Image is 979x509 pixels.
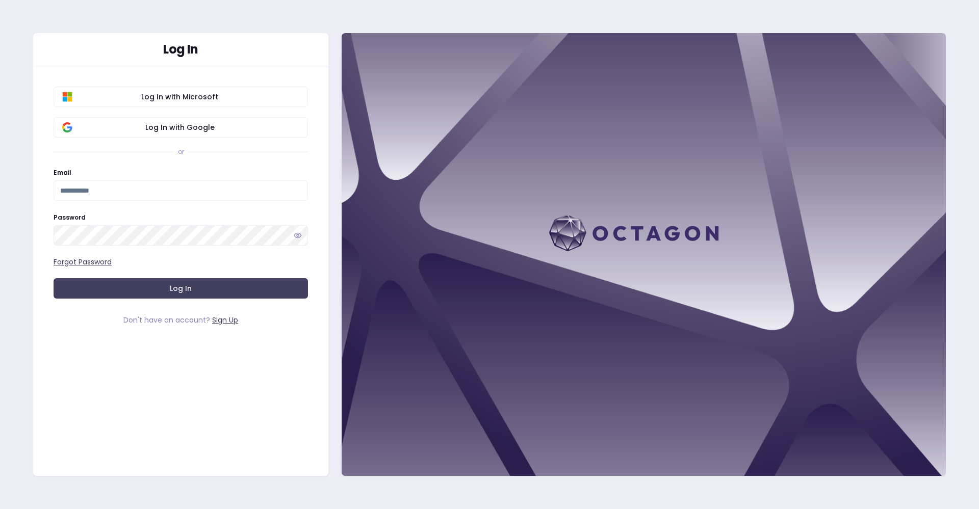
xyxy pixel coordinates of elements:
[60,92,299,102] span: Log In with Microsoft
[54,168,71,177] label: Email
[60,122,299,132] span: Log In with Google
[54,117,308,138] button: Log In with Google
[54,87,308,107] button: Log In with Microsoft
[54,213,86,222] label: Password
[178,148,184,156] div: or
[54,257,112,267] a: Forgot Password
[170,283,192,293] span: Log In
[54,43,308,56] div: Log In
[54,278,308,299] button: Log In
[212,315,238,325] a: Sign Up
[54,315,308,325] div: Don't have an account?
